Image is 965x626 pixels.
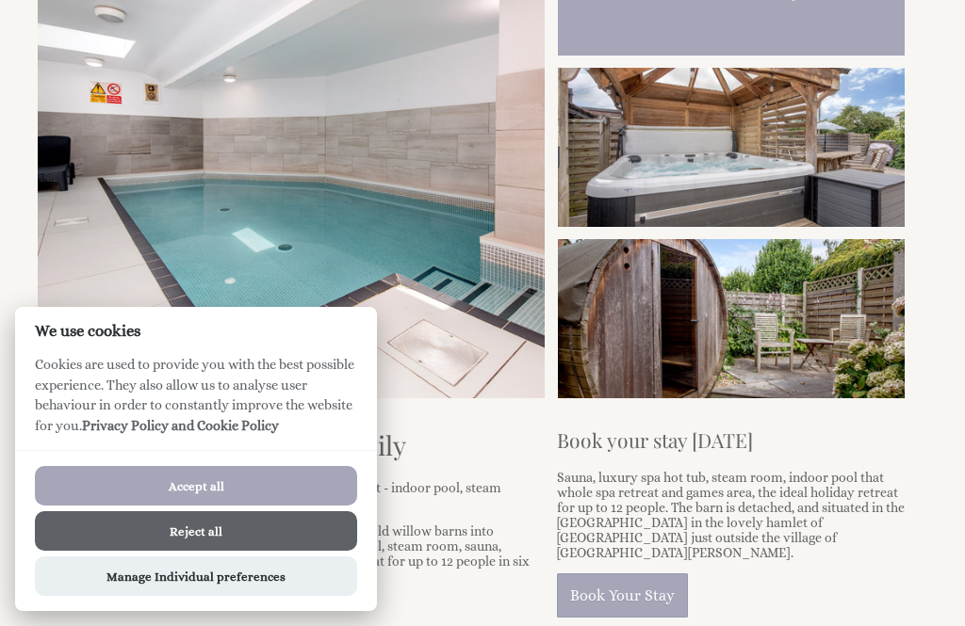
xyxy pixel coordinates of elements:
img: Image40.full.jpeg [558,239,905,409]
button: Manage Individual preferences [35,556,357,596]
h2: We use cookies [15,322,377,340]
a: Book Your Stay [557,573,688,618]
a: Privacy Policy and Cookie Policy [82,418,279,433]
p: Cookies are used to provide you with the best possible experience. They also allow us to analyse ... [15,355,377,450]
button: Reject all [35,511,357,551]
h2: Book your stay [DATE] [557,426,905,453]
img: Image12.full.jpeg [558,68,905,238]
p: Sauna, luxury spa hot tub, steam room, indoor pool that whole spa retreat and games area, the ide... [557,470,905,560]
button: Accept all [35,466,357,506]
